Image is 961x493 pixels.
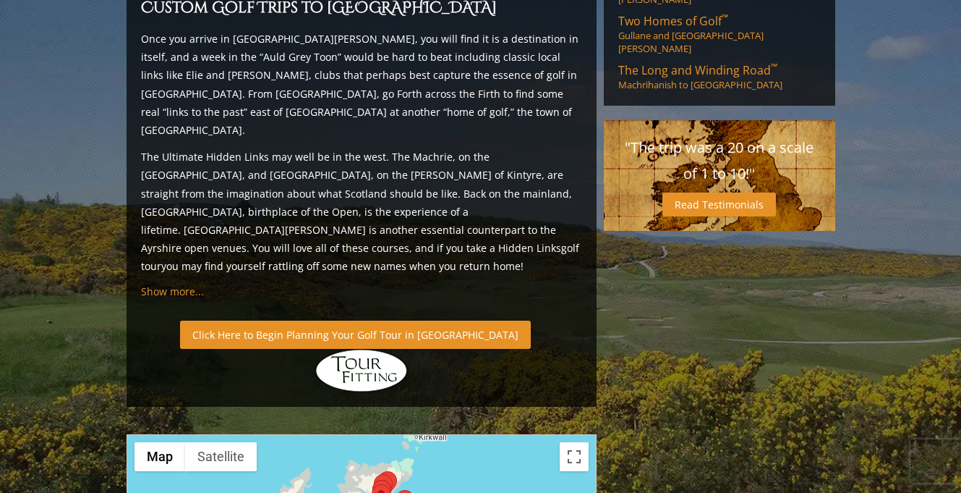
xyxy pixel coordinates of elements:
a: Show more... [141,285,204,298]
p: The Ultimate Hidden Links may well be in the west. The Machrie, on the [GEOGRAPHIC_DATA], and [GE... [141,148,582,275]
a: Two Homes of Golf™Gullane and [GEOGRAPHIC_DATA][PERSON_NAME] [618,13,821,55]
button: Show street map [134,442,185,471]
p: "The trip was a 20 on a scale of 1 to 10!" [618,135,821,187]
sup: ™ [771,61,777,73]
a: golf tour [141,241,579,273]
img: Hidden Links [315,349,409,392]
button: Toggle fullscreen view [560,442,589,471]
a: The Long and Winding Road™Machrihanish to [GEOGRAPHIC_DATA] [618,62,821,91]
button: Show satellite imagery [185,442,257,471]
sup: ™ [722,12,728,24]
a: Click Here to Begin Planning Your Golf Tour in [GEOGRAPHIC_DATA] [180,321,531,349]
a: Read Testimonials [662,193,776,216]
span: Two Homes of Golf [618,13,728,29]
p: Once you arrive in [GEOGRAPHIC_DATA][PERSON_NAME], you will find it is a destination in itself, a... [141,30,582,139]
span: The Long and Winding Road [618,62,777,78]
